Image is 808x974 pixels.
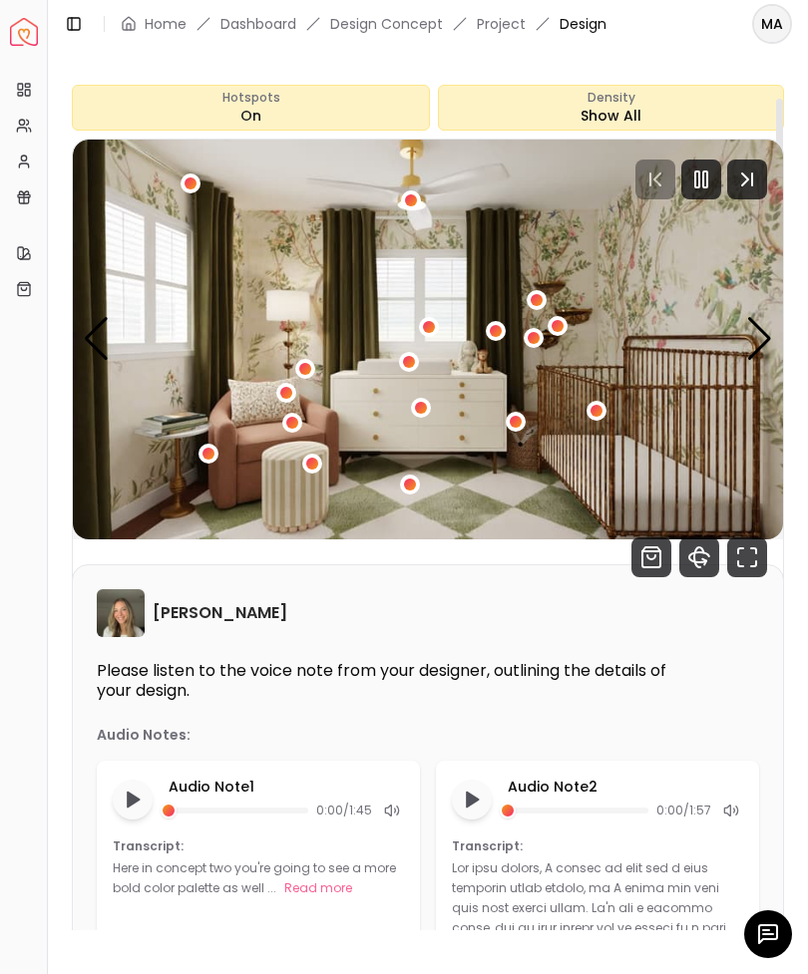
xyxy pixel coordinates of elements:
span: Hotspots [222,90,280,106]
span: MA [754,6,790,42]
button: Play audio note [113,780,153,819]
span: 0:00 / 1:57 [656,803,711,818]
img: Design Render 1 [73,140,783,539]
a: Project [477,14,526,34]
h6: [PERSON_NAME] [153,601,287,625]
div: Previous slide [83,317,110,361]
span: Density [588,90,635,106]
div: Next slide [746,317,773,361]
p: Audio Note 2 [508,777,743,797]
button: MA [752,4,792,44]
span: Design [560,14,606,34]
a: Spacejoy [10,18,38,46]
p: Transcript: [452,838,743,854]
button: Read more [284,878,352,898]
div: Show All [438,85,784,131]
svg: Shop Products from this design [631,537,671,577]
svg: Fullscreen [727,537,767,577]
span: 0:00 / 1:45 [316,803,372,818]
img: Sarah Nelson [97,589,145,637]
p: Please listen to the voice note from your designer, outlining the details of your design. [97,661,759,701]
p: Audio Note 1 [169,777,404,797]
img: Spacejoy Logo [10,18,38,46]
p: Audio Notes: [97,725,191,745]
button: Play audio note [452,780,492,819]
div: 1 / 4 [73,140,783,539]
div: Mute audio [380,799,404,822]
svg: Next Track [727,160,767,199]
a: Dashboard [220,14,296,34]
a: Home [145,14,187,34]
p: Transcript: [113,838,404,854]
svg: 360 View [679,537,719,577]
li: Design Concept [330,14,443,34]
button: HotspotsOn [72,85,430,131]
div: Carousel [73,140,783,539]
div: Mute audio [719,799,743,822]
svg: Pause [689,167,713,191]
nav: breadcrumb [121,14,606,34]
p: Here in concept two you're going to see a more bold color palette as well ... [113,859,396,896]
